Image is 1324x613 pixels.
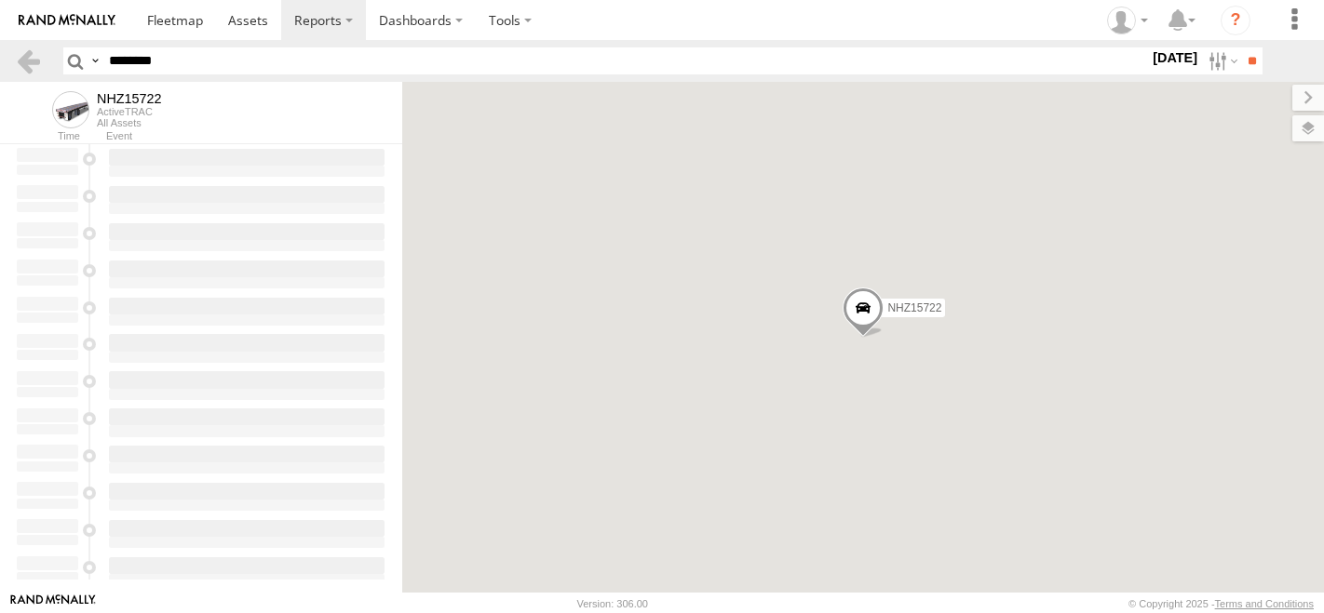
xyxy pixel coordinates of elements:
[88,47,102,74] label: Search Query
[97,106,162,117] div: ActiveTRAC
[1101,7,1155,34] div: Zulema McIntosch
[106,132,402,141] div: Event
[10,594,96,613] a: Visit our Website
[1128,598,1314,609] div: © Copyright 2025 -
[19,14,115,27] img: rand-logo.svg
[1215,598,1314,609] a: Terms and Conditions
[15,132,80,141] div: Time
[887,300,941,313] span: NHZ15722
[15,47,42,74] a: Back to previous Page
[577,598,648,609] div: Version: 306.00
[97,117,162,128] div: All Assets
[97,91,162,106] div: NHZ15722 - View Asset History
[1201,47,1241,74] label: Search Filter Options
[1221,6,1250,35] i: ?
[1149,47,1201,68] label: [DATE]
